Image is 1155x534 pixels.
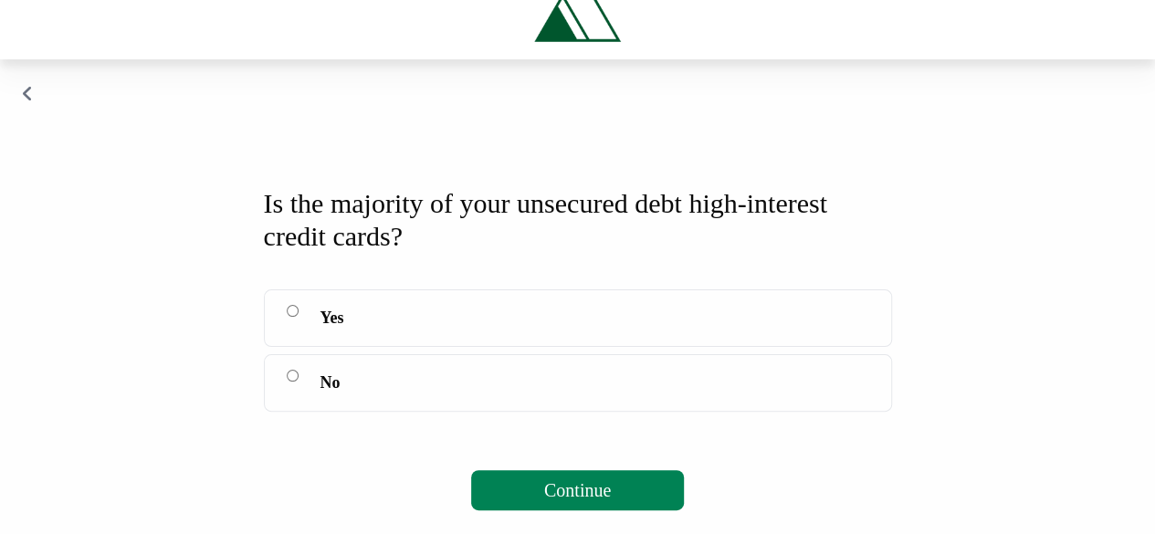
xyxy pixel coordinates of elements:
[320,370,341,395] span: No
[320,305,344,330] span: Yes
[544,480,611,500] span: Continue
[471,470,684,510] button: Continue
[287,370,299,382] input: No
[287,305,299,317] input: Yes
[264,187,892,253] div: Is the majority of your unsecured debt high-interest credit cards?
